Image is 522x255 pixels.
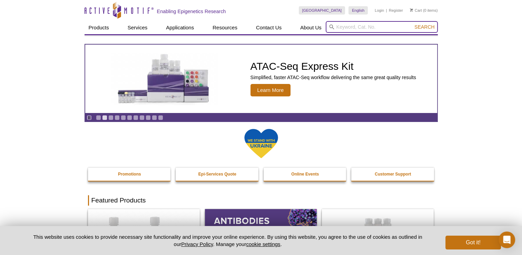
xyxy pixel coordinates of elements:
a: Cart [410,8,422,13]
a: Go to slide 9 [146,115,151,120]
strong: Epi-Services Quote [198,172,236,177]
a: Go to slide 11 [158,115,163,120]
p: Simplified, faster ATAC-Seq workflow delivering the same great quality results [250,74,416,81]
img: ATAC-Seq Express Kit [107,53,221,105]
button: Got it! [445,236,501,249]
h2: ATAC-Seq Express Kit [250,61,416,72]
a: Contact Us [252,21,286,34]
img: We Stand With Ukraine [244,128,278,159]
input: Keyword, Cat. No. [326,21,438,33]
p: This website uses cookies to provide necessary site functionality and improve your online experie... [21,233,434,248]
a: Promotions [88,168,171,181]
a: Epi-Services Quote [176,168,259,181]
a: Go to slide 8 [139,115,145,120]
a: Go to slide 3 [108,115,114,120]
h2: Enabling Epigenetics Research [157,8,226,15]
button: cookie settings [246,241,280,247]
a: Register [389,8,403,13]
article: ATAC-Seq Express Kit [85,45,437,113]
strong: Online Events [291,172,319,177]
a: Toggle autoplay [87,115,92,120]
a: About Us [296,21,326,34]
span: Learn More [250,84,291,96]
strong: Promotions [118,172,141,177]
a: Resources [208,21,242,34]
a: Go to slide 4 [115,115,120,120]
img: Your Cart [410,8,413,12]
a: English [348,6,368,15]
a: [GEOGRAPHIC_DATA] [299,6,345,15]
a: Go to slide 1 [96,115,101,120]
a: Privacy Policy [181,241,213,247]
a: Login [375,8,384,13]
a: Customer Support [351,168,435,181]
a: Services [124,21,152,34]
h2: Featured Products [88,195,434,206]
a: Online Events [264,168,347,181]
a: Products [85,21,113,34]
a: Go to slide 2 [102,115,107,120]
li: (0 items) [410,6,438,15]
span: Search [414,24,434,30]
a: Go to slide 10 [152,115,157,120]
button: Search [412,24,436,30]
a: Applications [162,21,198,34]
strong: Customer Support [375,172,411,177]
a: Go to slide 5 [121,115,126,120]
a: Go to slide 7 [133,115,138,120]
a: Go to slide 6 [127,115,132,120]
a: ATAC-Seq Express Kit ATAC-Seq Express Kit Simplified, faster ATAC-Seq workflow delivering the sam... [85,45,437,113]
div: Open Intercom Messenger [499,232,515,248]
li: | [386,6,387,15]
